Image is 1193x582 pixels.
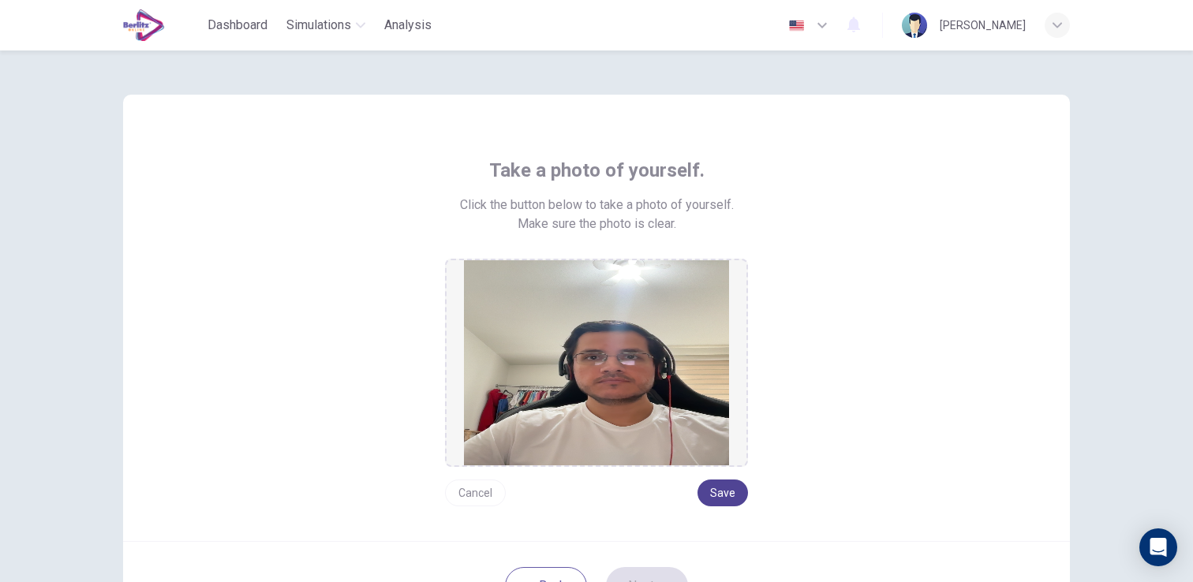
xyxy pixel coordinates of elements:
[464,260,729,465] img: preview screemshot
[518,215,676,233] span: Make sure the photo is clear.
[445,479,506,506] button: Cancel
[940,16,1026,35] div: [PERSON_NAME]
[489,158,705,183] span: Take a photo of yourself.
[378,11,438,39] button: Analysis
[787,20,806,32] img: en
[1139,528,1177,566] div: Open Intercom Messenger
[286,16,351,35] span: Simulations
[123,9,165,41] img: EduSynch logo
[697,479,748,506] button: Save
[280,11,372,39] button: Simulations
[460,196,734,215] span: Click the button below to take a photo of yourself.
[384,16,432,35] span: Analysis
[902,13,927,38] img: Profile picture
[123,9,201,41] a: EduSynch logo
[201,11,274,39] button: Dashboard
[208,16,267,35] span: Dashboard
